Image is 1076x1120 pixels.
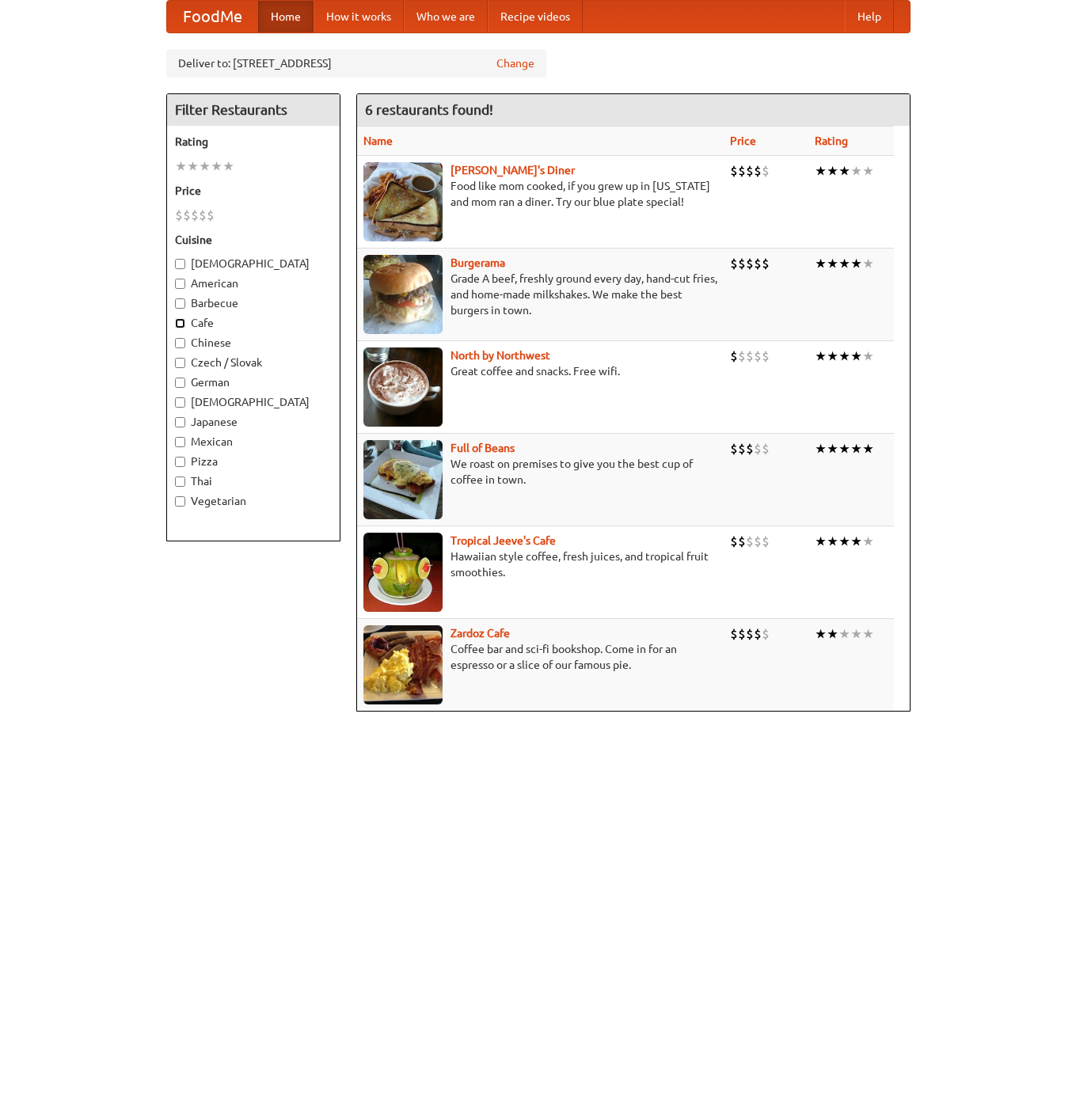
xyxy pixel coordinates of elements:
[175,338,185,348] input: Chinese
[175,493,332,509] label: Vegetarian
[838,625,850,643] li: ★
[730,440,738,457] li: $
[363,440,443,519] img: beans.jpg
[451,442,515,454] a: Full of Beans
[175,457,185,467] input: Pizza
[183,207,191,224] li: $
[451,627,510,640] a: Zardoz Cafe
[363,255,443,334] img: burgerama.jpg
[746,162,754,180] li: $
[175,394,332,410] label: [DEMOGRAPHIC_DATA]
[175,355,332,370] label: Czech / Slovak
[850,533,862,550] li: ★
[754,440,762,457] li: $
[175,454,332,469] label: Pizza
[363,162,443,241] img: sallys.jpg
[862,625,874,643] li: ★
[815,255,827,272] li: ★
[838,440,850,457] li: ★
[746,440,754,457] li: $
[451,534,556,547] a: Tropical Jeeve's Cafe
[815,162,827,180] li: ★
[762,162,770,180] li: $
[762,347,770,365] li: $
[175,256,332,271] label: [DEMOGRAPHIC_DATA]
[827,440,838,457] li: ★
[175,259,185,269] input: [DEMOGRAPHIC_DATA]
[730,162,738,180] li: $
[738,347,746,365] li: $
[363,135,393,147] a: Name
[738,440,746,457] li: $
[175,298,185,309] input: Barbecue
[222,158,234,175] li: ★
[754,625,762,643] li: $
[187,158,199,175] li: ★
[730,255,738,272] li: $
[862,440,874,457] li: ★
[815,135,848,147] a: Rating
[762,440,770,457] li: $
[191,207,199,224] li: $
[258,1,314,32] a: Home
[175,158,187,175] li: ★
[754,255,762,272] li: $
[746,625,754,643] li: $
[363,178,717,210] p: Food like mom cooked, if you grew up in [US_STATE] and mom ran a diner. Try our blue plate special!
[363,363,717,379] p: Great coffee and snacks. Free wifi.
[845,1,894,32] a: Help
[363,347,443,427] img: north.jpg
[175,417,185,427] input: Japanese
[175,207,183,224] li: $
[175,279,185,289] input: American
[838,533,850,550] li: ★
[827,533,838,550] li: ★
[496,55,534,71] a: Change
[175,358,185,368] input: Czech / Slovak
[746,347,754,365] li: $
[175,295,332,311] label: Barbecue
[167,94,340,126] h4: Filter Restaurants
[762,533,770,550] li: $
[167,1,258,32] a: FoodMe
[175,414,332,430] label: Japanese
[175,183,332,199] h5: Price
[827,255,838,272] li: ★
[166,49,546,78] div: Deliver to: [STREET_ADDRESS]
[451,349,550,362] a: North by Northwest
[365,102,493,117] ng-pluralize: 6 restaurants found!
[175,315,332,331] label: Cafe
[363,641,717,673] p: Coffee bar and sci-fi bookshop. Come in for an espresso or a slice of our famous pie.
[363,456,717,488] p: We roast on premises to give you the best cup of coffee in town.
[827,625,838,643] li: ★
[862,162,874,180] li: ★
[451,256,505,269] b: Burgerama
[730,533,738,550] li: $
[404,1,488,32] a: Who we are
[730,347,738,365] li: $
[850,625,862,643] li: ★
[199,158,211,175] li: ★
[175,318,185,328] input: Cafe
[451,164,575,177] b: [PERSON_NAME]'s Diner
[363,533,443,612] img: jeeves.jpg
[827,347,838,365] li: ★
[862,533,874,550] li: ★
[850,347,862,365] li: ★
[175,134,332,150] h5: Rating
[762,255,770,272] li: $
[207,207,215,224] li: $
[175,473,332,489] label: Thai
[175,496,185,507] input: Vegetarian
[738,255,746,272] li: $
[175,275,332,291] label: American
[838,347,850,365] li: ★
[746,255,754,272] li: $
[827,162,838,180] li: ★
[754,347,762,365] li: $
[746,533,754,550] li: $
